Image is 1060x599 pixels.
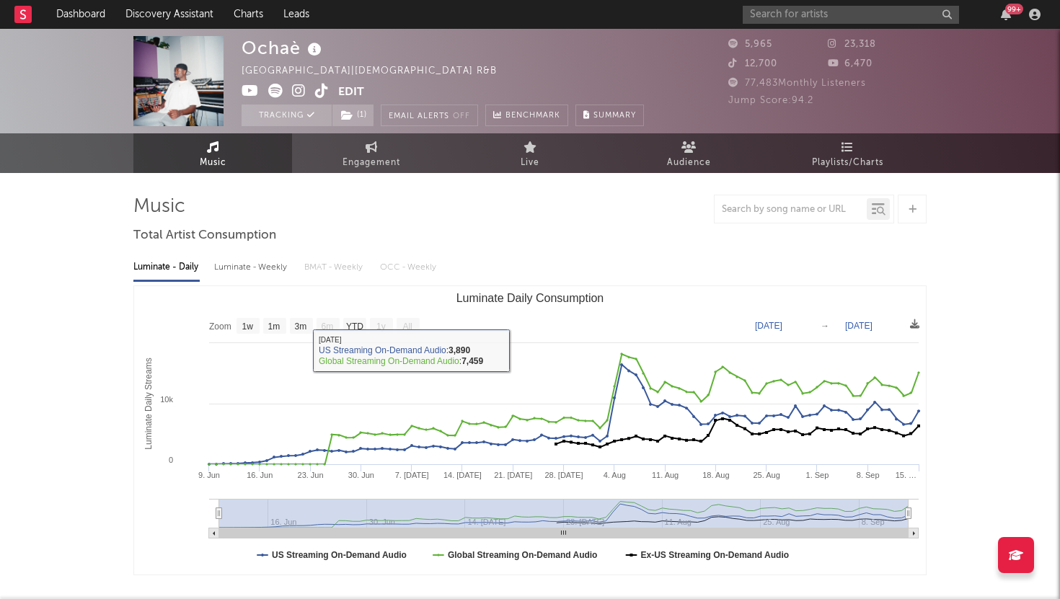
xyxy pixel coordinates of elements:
[376,321,386,332] text: 1y
[604,471,626,479] text: 4. Aug
[755,321,782,331] text: [DATE]
[753,471,779,479] text: 25. Aug
[845,321,873,331] text: [DATE]
[295,321,307,332] text: 3m
[456,292,604,304] text: Luminate Daily Consumption
[806,471,829,479] text: 1. Sep
[343,154,400,172] span: Engagement
[828,40,876,49] span: 23,318
[828,59,873,68] span: 6,470
[702,471,729,479] text: 18. Aug
[395,471,429,479] text: 7. [DATE]
[443,471,482,479] text: 14. [DATE]
[1005,4,1023,14] div: 99 +
[453,112,470,120] em: Off
[292,133,451,173] a: Engagement
[200,154,226,172] span: Music
[728,40,772,49] span: 5,965
[768,133,927,173] a: Playlists/Charts
[715,204,867,216] input: Search by song name or URL
[247,471,273,479] text: 16. Jun
[242,321,254,332] text: 1w
[609,133,768,173] a: Audience
[812,154,883,172] span: Playlists/Charts
[667,154,711,172] span: Audience
[198,471,220,479] text: 9. Jun
[728,96,813,105] span: Jump Score: 94.2
[728,59,777,68] span: 12,700
[338,84,364,102] button: Edit
[242,63,513,80] div: [GEOGRAPHIC_DATA] | [DEMOGRAPHIC_DATA] R&B
[451,133,609,173] a: Live
[214,255,290,280] div: Luminate - Weekly
[743,6,959,24] input: Search for artists
[485,105,568,126] a: Benchmark
[133,133,292,173] a: Music
[575,105,644,126] button: Summary
[242,36,325,60] div: Ochaè
[1001,9,1011,20] button: 99+
[857,471,880,479] text: 8. Sep
[545,471,583,479] text: 28. [DATE]
[381,105,478,126] button: Email AlertsOff
[505,107,560,125] span: Benchmark
[160,395,173,404] text: 10k
[133,227,276,244] span: Total Artist Consumption
[169,456,173,464] text: 0
[242,105,332,126] button: Tracking
[272,550,407,560] text: US Streaming On-Demand Audio
[133,255,200,280] div: Luminate - Daily
[348,471,374,479] text: 30. Jun
[821,321,829,331] text: →
[346,321,363,332] text: YTD
[896,471,917,479] text: 15. …
[402,321,412,332] text: All
[521,154,539,172] span: Live
[593,112,636,120] span: Summary
[641,550,790,560] text: Ex-US Streaming On-Demand Audio
[134,286,926,574] svg: Luminate Daily Consumption
[268,321,281,332] text: 1m
[494,471,532,479] text: 21. [DATE]
[332,105,374,126] button: (1)
[322,321,334,332] text: 6m
[448,550,598,560] text: Global Streaming On-Demand Audio
[143,358,154,449] text: Luminate Daily Streams
[652,471,679,479] text: 11. Aug
[209,321,231,332] text: Zoom
[298,471,324,479] text: 23. Jun
[332,105,374,126] span: ( 1 )
[728,79,866,88] span: 77,483 Monthly Listeners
